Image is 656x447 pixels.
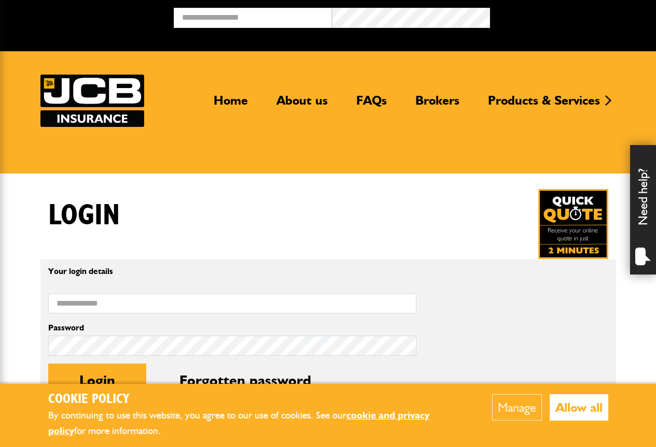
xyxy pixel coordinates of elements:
[48,198,120,233] h1: Login
[538,189,608,259] a: Get your insurance quote in just 2-minutes
[48,364,146,397] button: Login
[48,267,416,276] p: Your login details
[48,409,429,437] a: cookie and privacy policy
[48,408,460,439] p: By continuing to use this website, you agree to our use of cookies. See our for more information.
[492,394,542,421] button: Manage
[269,93,336,117] a: About us
[490,8,648,24] button: Broker Login
[148,364,342,397] button: Forgotten password
[348,93,395,117] a: FAQs
[408,93,467,117] a: Brokers
[48,392,460,408] h2: Cookie Policy
[40,75,144,127] a: JCB Insurance Services
[630,145,656,275] div: Need help?
[48,324,416,332] label: Password
[40,75,144,127] img: JCB Insurance Services logo
[480,93,608,117] a: Products & Services
[206,93,256,117] a: Home
[538,189,608,259] img: Quick Quote
[550,394,608,421] button: Allow all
